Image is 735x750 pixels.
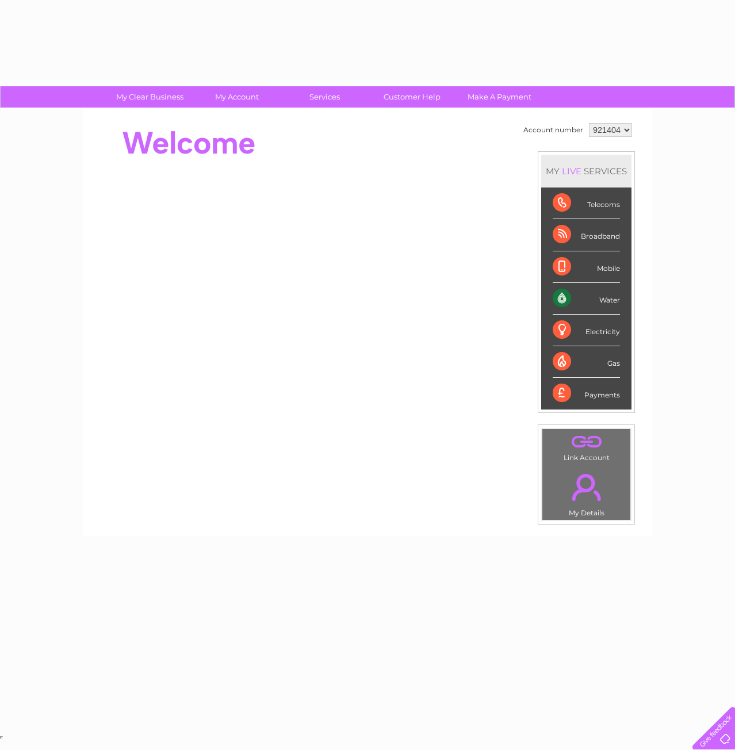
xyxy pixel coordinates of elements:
[542,428,631,465] td: Link Account
[553,219,620,251] div: Broadband
[553,251,620,283] div: Mobile
[545,432,627,452] a: .
[553,283,620,315] div: Water
[365,86,460,108] a: Customer Help
[520,120,586,140] td: Account number
[553,346,620,378] div: Gas
[277,86,372,108] a: Services
[542,464,631,521] td: My Details
[560,166,584,177] div: LIVE
[541,155,631,187] div: MY SERVICES
[545,467,627,507] a: .
[190,86,285,108] a: My Account
[102,86,197,108] a: My Clear Business
[452,86,547,108] a: Make A Payment
[553,378,620,409] div: Payments
[553,315,620,346] div: Electricity
[553,187,620,219] div: Telecoms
